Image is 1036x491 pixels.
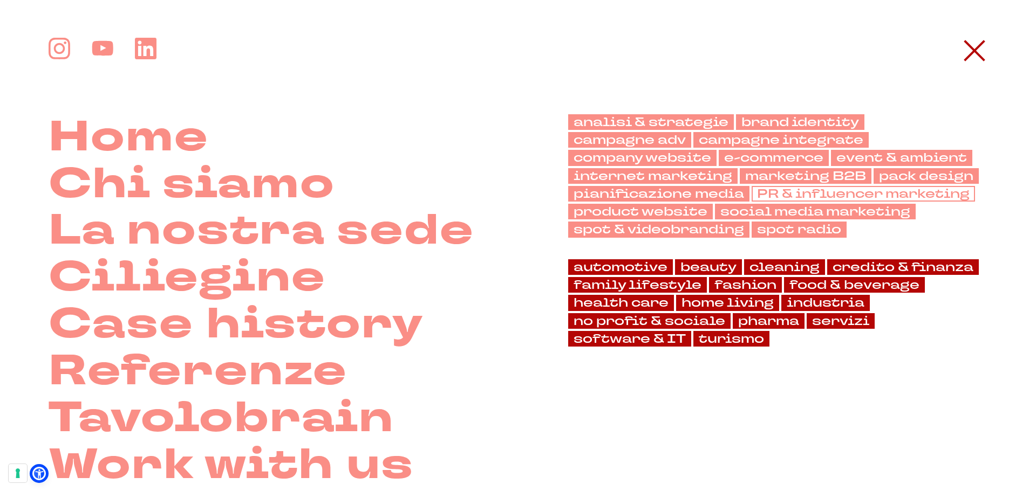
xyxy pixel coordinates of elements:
a: servizi [807,313,875,329]
a: social media marketing [715,204,916,219]
a: analisi & strategie [568,114,734,130]
a: credito & finanza [827,259,979,275]
a: no profit & sociale [568,313,731,329]
a: fashion [709,277,782,293]
a: food & beverage [784,277,925,293]
a: PR & influencer marketing [752,186,975,202]
a: Home [49,114,209,161]
a: Ciliegine [49,254,326,301]
a: product website [568,204,713,219]
a: software & IT [568,331,691,347]
a: pharma [733,313,805,329]
a: brand identity [736,114,864,130]
a: family lifestyle [568,277,707,293]
a: Tavolobrain [49,395,394,442]
a: Chi siamo [49,161,335,208]
a: turismo [693,331,769,347]
a: pack design [874,168,979,184]
a: event & ambient [831,150,972,165]
a: La nostra sede [49,208,474,254]
a: beauty [675,259,742,275]
a: spot & videobranding [568,222,749,237]
a: marketing B2B [740,168,871,184]
a: home living [676,295,779,310]
a: e-commerce [719,150,829,165]
a: company website [568,150,717,165]
a: spot radio [752,222,847,237]
a: campagne adv [568,132,691,148]
a: Referenze [49,348,347,395]
a: Work with us [49,442,414,489]
a: Open Accessibility Menu [32,467,46,480]
a: internet marketing [568,168,738,184]
a: health care [568,295,674,310]
a: campagne integrate [693,132,869,148]
a: automotive [568,259,673,275]
a: pianificazione media [568,186,749,202]
button: Le tue preferenze relative al consenso per le tecnologie di tracciamento [9,464,27,482]
a: cleaning [744,259,825,275]
a: Case history [49,301,424,348]
a: industria [781,295,870,310]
